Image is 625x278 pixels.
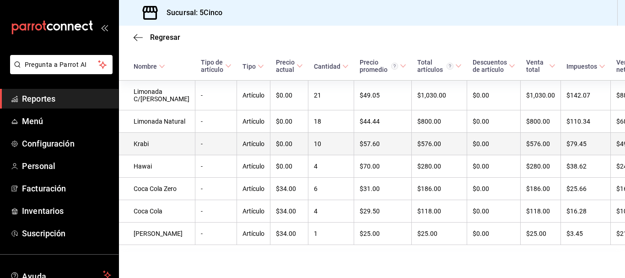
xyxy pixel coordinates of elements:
td: $0.00 [270,81,308,110]
td: $280.00 [412,155,467,178]
td: 18 [308,110,354,133]
td: Coca Cola Zero [119,178,195,200]
td: 21 [308,81,354,110]
span: Personal [22,160,111,172]
span: Venta total [526,59,555,73]
td: Artículo [237,223,270,245]
span: Total artículos [417,59,462,73]
td: $118.00 [412,200,467,223]
div: Tipo de artículo [201,59,223,73]
td: - [195,81,237,110]
div: Precio promedio [360,59,398,73]
td: Artículo [237,110,270,133]
td: $29.50 [354,200,412,223]
span: Descuentos de artículo [473,59,515,73]
td: $0.00 [270,155,308,178]
td: $49.05 [354,81,412,110]
h3: Sucursal: 5Cinco [159,7,222,18]
td: Limonada Natural [119,110,195,133]
button: open_drawer_menu [101,24,108,31]
td: $0.00 [467,133,521,155]
td: 6 [308,178,354,200]
td: [PERSON_NAME] [119,223,195,245]
td: - [195,133,237,155]
td: $25.00 [354,223,412,245]
td: $44.44 [354,110,412,133]
td: - [195,155,237,178]
td: Hawai [119,155,195,178]
td: $0.00 [270,110,308,133]
td: Limonada C/[PERSON_NAME] [119,81,195,110]
td: $0.00 [270,133,308,155]
td: $25.66 [561,178,611,200]
td: $0.00 [467,223,521,245]
td: $1,030.00 [412,81,467,110]
span: Precio promedio [360,59,406,73]
td: - [195,223,237,245]
td: $3.45 [561,223,611,245]
div: Nombre [134,63,157,70]
td: $79.45 [561,133,611,155]
td: $38.62 [561,155,611,178]
td: Artículo [237,133,270,155]
span: Pregunta a Parrot AI [25,60,98,70]
td: - [195,178,237,200]
span: Tipo [242,63,264,70]
div: Precio actual [276,59,295,73]
td: $57.60 [354,133,412,155]
td: $110.34 [561,110,611,133]
td: $16.28 [561,200,611,223]
td: $186.00 [412,178,467,200]
td: Coca Cola [119,200,195,223]
td: $0.00 [467,110,521,133]
span: Suscripción [22,227,111,240]
button: Regresar [134,33,180,42]
td: $31.00 [354,178,412,200]
td: Artículo [237,200,270,223]
td: - [195,110,237,133]
svg: El total artículos considera cambios de precios en los artículos así como costos adicionales por ... [447,63,453,70]
td: $0.00 [467,200,521,223]
span: Impuestos [566,63,605,70]
span: Menú [22,115,111,127]
svg: Precio promedio = Total artículos / cantidad [391,63,398,70]
td: 4 [308,200,354,223]
td: $800.00 [521,110,561,133]
div: Descuentos de artículo [473,59,507,73]
td: $118.00 [521,200,561,223]
span: Facturación [22,182,111,195]
td: $34.00 [270,200,308,223]
span: Inventarios [22,205,111,217]
td: $0.00 [467,81,521,110]
button: Pregunta a Parrot AI [10,55,113,74]
td: $0.00 [467,178,521,200]
div: Impuestos [566,63,597,70]
td: $0.00 [467,155,521,178]
td: Artículo [237,155,270,178]
div: Venta total [526,59,547,73]
span: Configuración [22,137,111,150]
span: Nombre [134,63,165,70]
span: Precio actual [276,59,303,73]
td: $34.00 [270,223,308,245]
td: 4 [308,155,354,178]
td: Krabi [119,133,195,155]
a: Pregunta a Parrot AI [6,66,113,76]
td: $576.00 [521,133,561,155]
span: Cantidad [314,63,349,70]
td: $800.00 [412,110,467,133]
div: Cantidad [314,63,340,70]
div: Total artículos [417,59,453,73]
td: $34.00 [270,178,308,200]
span: Tipo de artículo [201,59,232,73]
td: Artículo [237,81,270,110]
td: $70.00 [354,155,412,178]
td: $1,030.00 [521,81,561,110]
td: - [195,200,237,223]
td: $576.00 [412,133,467,155]
div: Tipo [242,63,256,70]
td: $186.00 [521,178,561,200]
td: $25.00 [521,223,561,245]
td: $142.07 [561,81,611,110]
td: 1 [308,223,354,245]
